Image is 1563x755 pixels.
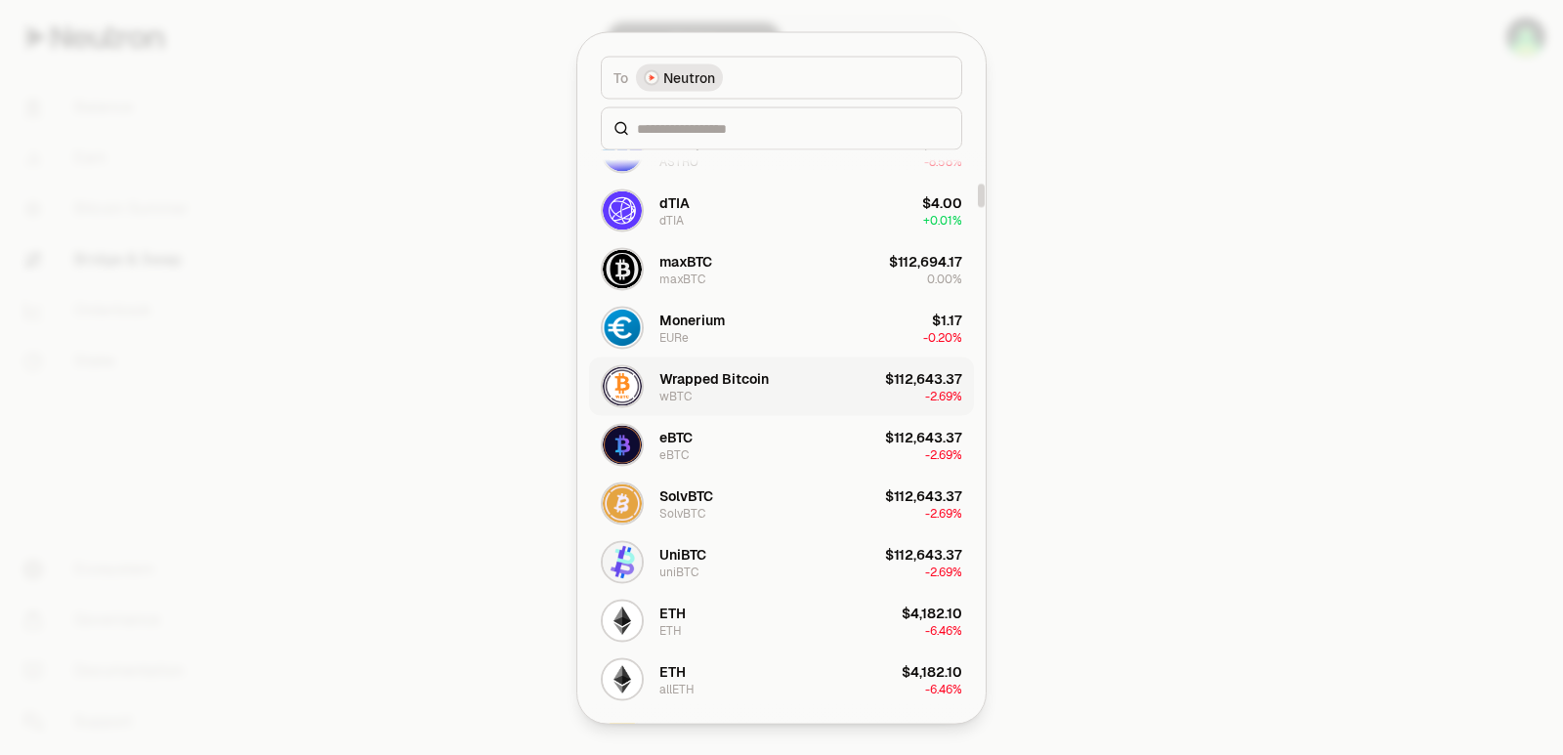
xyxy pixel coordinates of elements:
[659,544,706,564] div: UniBTC
[925,622,962,638] span: -6.46%
[589,591,974,650] button: ETH LogoETHETH$4,182.10-6.46%
[659,329,689,345] div: EURe
[885,544,962,564] div: $112,643.37
[589,532,974,591] button: uniBTC LogoUniBTCuniBTC$112,643.37-2.69%
[659,622,682,638] div: ETH
[589,474,974,532] button: SolvBTC LogoSolvBTCSolvBTC$112,643.37-2.69%
[885,368,962,388] div: $112,643.37
[922,192,962,212] div: $4.00
[897,720,962,739] div: $1,022.44
[603,190,642,230] img: dTIA Logo
[589,239,974,298] button: maxBTC LogomaxBTCmaxBTC$112,694.170.00%
[659,485,713,505] div: SolvBTC
[613,67,628,87] span: To
[659,603,686,622] div: ETH
[902,661,962,681] div: $4,182.10
[659,368,769,388] div: Wrapped Bitcoin
[663,67,715,87] span: Neutron
[659,505,705,521] div: SolvBTC
[603,483,642,523] img: SolvBTC Logo
[659,153,698,169] div: ASTRO
[603,132,642,171] img: ASTRO Logo
[589,298,974,357] button: EURe LogoMoneriumEURe$1.17-0.20%
[589,357,974,415] button: wBTC LogoWrapped BitcoinwBTC$112,643.37-2.69%
[646,71,657,83] img: Neutron Logo
[659,388,692,403] div: wBTC
[659,661,686,681] div: ETH
[603,425,642,464] img: eBTC Logo
[925,681,962,696] span: -6.46%
[603,601,642,640] img: ETH Logo
[659,427,693,446] div: eBTC
[925,505,962,521] span: -2.69%
[927,271,962,286] span: 0.00%
[659,271,705,286] div: maxBTC
[923,212,962,228] span: + 0.01%
[589,122,974,181] button: ASTRO LogoAstroport tokenASTRO$0.00-8.58%
[659,681,695,696] div: allETH
[603,542,642,581] img: uniBTC Logo
[659,446,689,462] div: eBTC
[889,251,962,271] div: $112,694.17
[659,251,712,271] div: maxBTC
[659,564,698,579] div: uniBTC
[589,415,974,474] button: eBTC LogoeBTCeBTC$112,643.37-2.69%
[603,308,642,347] img: EURe Logo
[603,659,642,698] img: allETH Logo
[902,603,962,622] div: $4,182.10
[659,212,684,228] div: dTIA
[885,427,962,446] div: $112,643.37
[589,650,974,708] button: allETH LogoETHallETH$4,182.10-6.46%
[603,249,642,288] img: maxBTC Logo
[925,388,962,403] span: -2.69%
[925,446,962,462] span: -2.69%
[589,181,974,239] button: dTIA LogodTIAdTIA$4.00+0.01%
[603,366,642,405] img: wBTC Logo
[923,329,962,345] span: -0.20%
[659,310,725,329] div: Monerium
[885,485,962,505] div: $112,643.37
[925,564,962,579] span: -2.69%
[659,192,690,212] div: dTIA
[659,720,735,739] div: Axelar BNB
[924,153,962,169] span: -8.58%
[932,310,962,329] div: $1.17
[601,56,962,99] button: ToNeutron LogoNeutron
